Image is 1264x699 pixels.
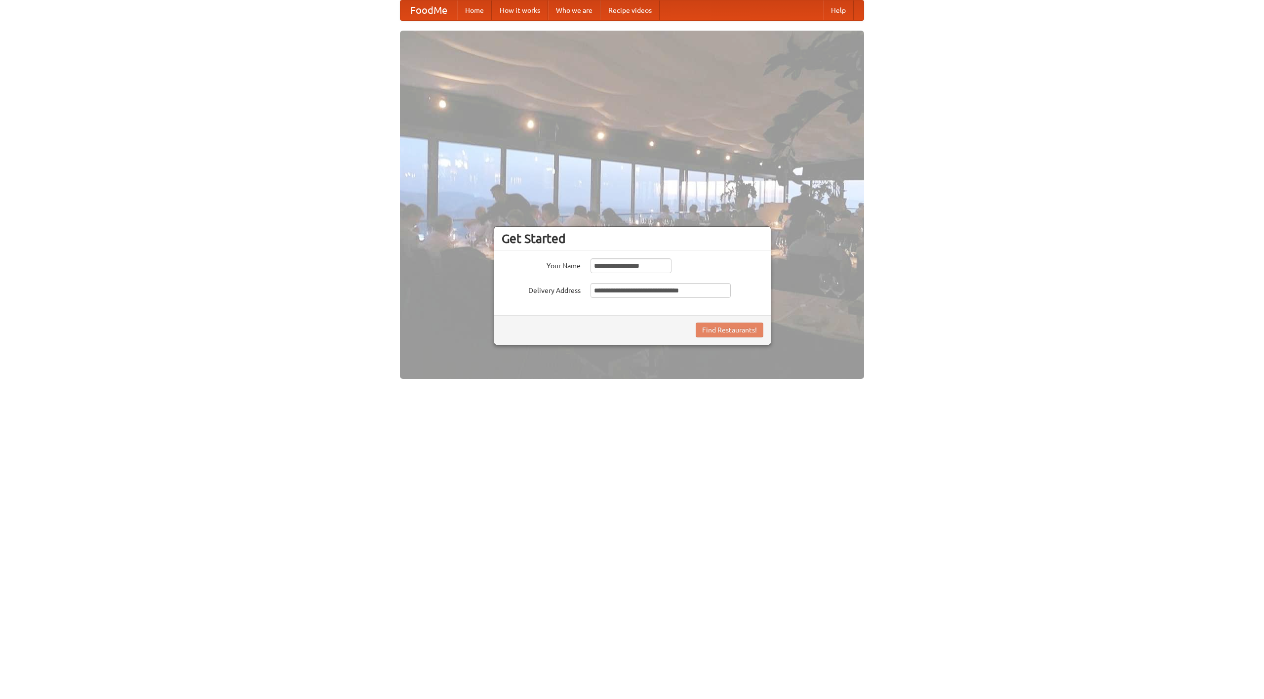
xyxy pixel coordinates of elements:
button: Find Restaurants! [696,323,763,337]
a: How it works [492,0,548,20]
label: Delivery Address [502,283,581,295]
a: Help [823,0,854,20]
a: Recipe videos [600,0,660,20]
a: Who we are [548,0,600,20]
label: Your Name [502,258,581,271]
a: FoodMe [400,0,457,20]
h3: Get Started [502,231,763,246]
a: Home [457,0,492,20]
